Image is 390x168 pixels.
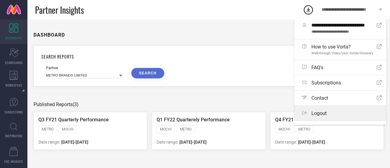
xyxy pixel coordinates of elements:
span: CDC INSIGHTS [4,159,23,164]
div: Partner [46,66,122,70]
span: Contact [311,95,328,101]
div: Published Reports (3) [34,102,384,107]
a: Subscriptions [294,75,386,90]
span: [DATE] - [DATE] [298,140,325,145]
span: Q3 FY21 Quarterly Performance [38,117,109,123]
span: Q4 FY21 Quarterely Performance [275,117,348,123]
span: SUGGESTIONS [5,110,23,114]
span: MOCHI [160,127,172,131]
span: MOCHI [62,127,73,131]
span: [DATE] - [DATE] [61,140,88,145]
span: MOCHI [278,127,290,131]
a: Contact [294,91,386,105]
span: Logout [311,110,327,116]
span: Partner Insights [35,4,84,16]
span: FAQ's [311,65,323,70]
h1: SEARCH REPORTS [41,53,376,60]
span: How to use Vorta? [311,44,373,50]
div: Open download list [303,4,314,15]
span: METRO [180,127,192,131]
span: Walkthrough Video/User Guide/Glossary [311,51,373,55]
a: FAQ's [294,60,386,75]
span: Date range: [38,140,60,145]
span: Date range: [275,140,297,145]
span: METRO [298,127,310,131]
span: Q1 FY22 Quarterely Performance [157,117,230,123]
span: Date range: [157,140,178,145]
span: INSPIRATION [5,134,22,138]
span: METRO [42,127,54,131]
span: Subscriptions [311,80,341,86]
span: [DATE] - [DATE] [179,140,207,145]
span: DASHBOARD [5,36,22,40]
button: SEARCH [131,68,164,78]
span: SCORECARDS [5,60,23,65]
span: WORKSPACE [5,83,22,88]
h1: DASHBOARD [34,32,65,38]
a: How to use Vorta?Walkthrough Video/User Guide/Glossary [294,39,386,60]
